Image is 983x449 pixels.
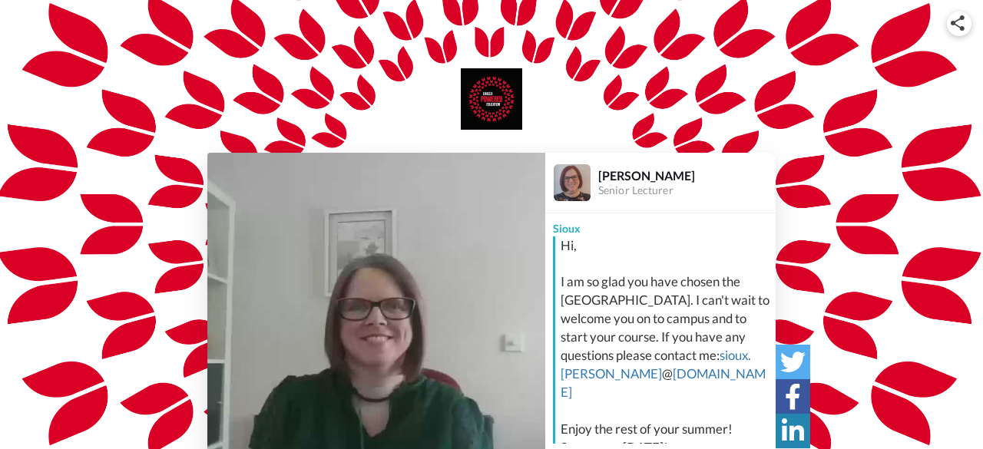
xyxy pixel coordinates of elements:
[598,168,775,183] div: [PERSON_NAME]
[461,68,522,130] img: University of Bedfordshire logo
[951,15,965,31] img: ic_share.svg
[598,184,775,197] div: Senior Lecturer
[545,213,776,236] div: Sioux
[554,164,591,201] img: Profile Image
